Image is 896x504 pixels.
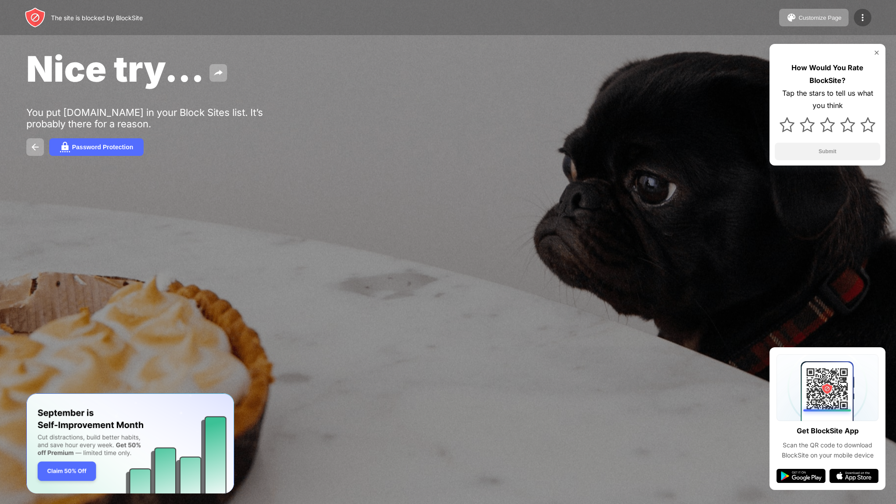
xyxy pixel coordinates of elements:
[49,138,144,156] button: Password Protection
[775,143,880,160] button: Submit
[51,14,143,22] div: The site is blocked by BlockSite
[779,9,849,26] button: Customize Page
[797,425,859,437] div: Get BlockSite App
[775,61,880,87] div: How Would You Rate BlockSite?
[820,117,835,132] img: star.svg
[26,107,298,130] div: You put [DOMAIN_NAME] in your Block Sites list. It’s probably there for a reason.
[798,14,842,21] div: Customize Page
[60,142,70,152] img: password.svg
[800,117,815,132] img: star.svg
[777,354,878,421] img: qrcode.svg
[857,12,868,23] img: menu-icon.svg
[829,469,878,483] img: app-store.svg
[873,49,880,56] img: rate-us-close.svg
[786,12,797,23] img: pallet.svg
[777,440,878,460] div: Scan the QR code to download BlockSite on your mobile device
[26,47,204,90] span: Nice try...
[213,68,224,78] img: share.svg
[72,144,133,151] div: Password Protection
[25,7,46,28] img: header-logo.svg
[840,117,855,132] img: star.svg
[775,87,880,112] div: Tap the stars to tell us what you think
[777,469,826,483] img: google-play.svg
[860,117,875,132] img: star.svg
[26,393,234,494] iframe: Banner
[30,142,40,152] img: back.svg
[780,117,795,132] img: star.svg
